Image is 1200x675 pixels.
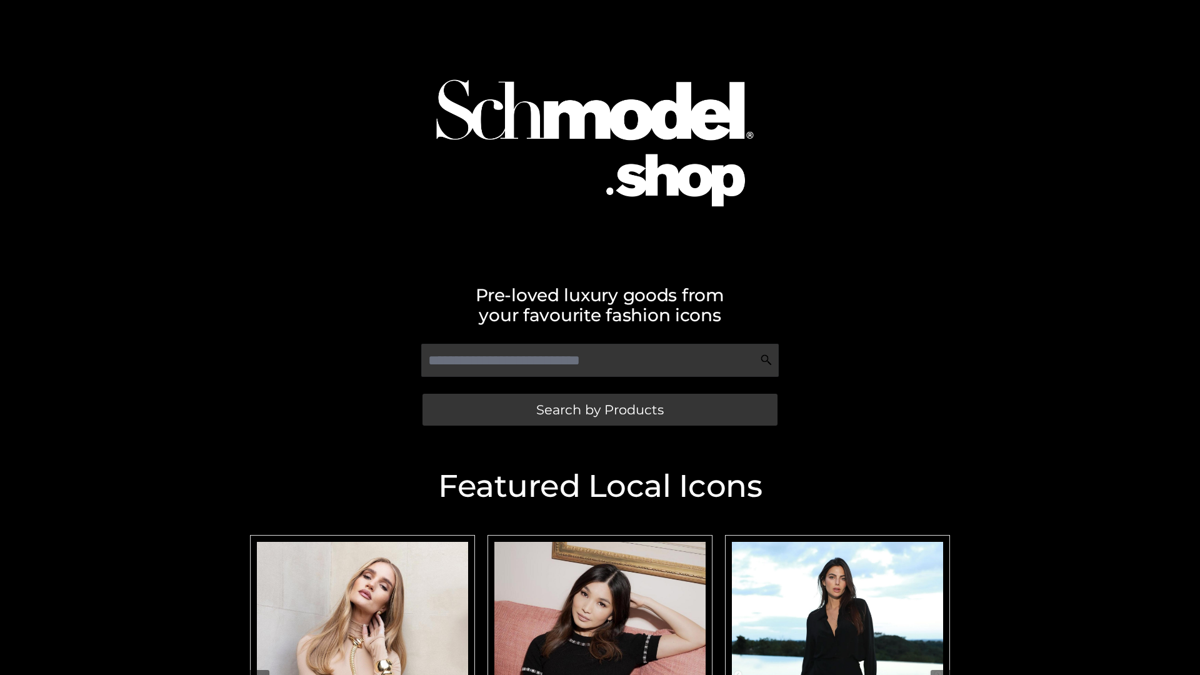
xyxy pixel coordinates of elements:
h2: Featured Local Icons​ [244,471,956,502]
span: Search by Products [536,403,664,416]
a: Search by Products [422,394,777,426]
h2: Pre-loved luxury goods from your favourite fashion icons [244,285,956,325]
img: Search Icon [760,354,772,366]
